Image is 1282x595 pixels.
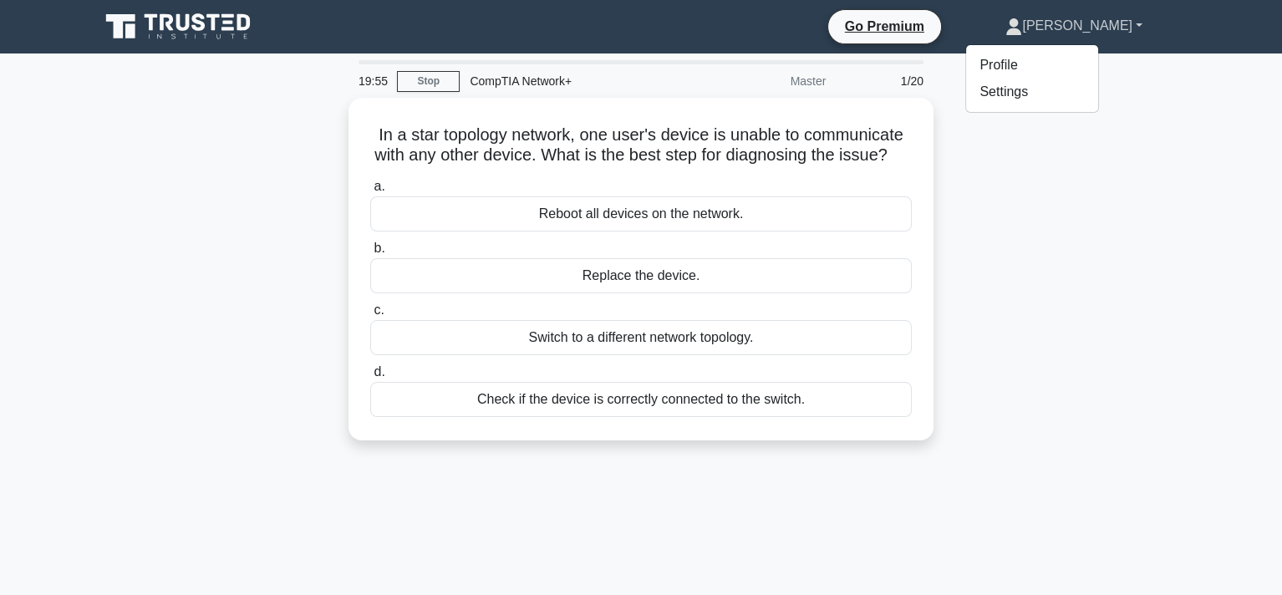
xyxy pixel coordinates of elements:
div: 19:55 [348,64,397,98]
div: 1/20 [836,64,934,98]
a: Profile [966,52,1098,79]
div: Master [689,64,836,98]
a: [PERSON_NAME] [965,9,1183,43]
span: d. [374,364,384,379]
div: CompTIA Network+ [460,64,689,98]
h5: In a star topology network, one user's device is unable to communicate with any other device. Wha... [369,125,913,166]
div: Check if the device is correctly connected to the switch. [370,382,912,417]
span: c. [374,303,384,317]
span: b. [374,241,384,255]
div: Reboot all devices on the network. [370,196,912,231]
a: Stop [397,71,460,92]
div: Replace the device. [370,258,912,293]
div: Switch to a different network topology. [370,320,912,355]
a: Go Premium [835,16,934,37]
span: a. [374,179,384,193]
a: Settings [966,79,1098,105]
ul: [PERSON_NAME] [965,44,1099,113]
